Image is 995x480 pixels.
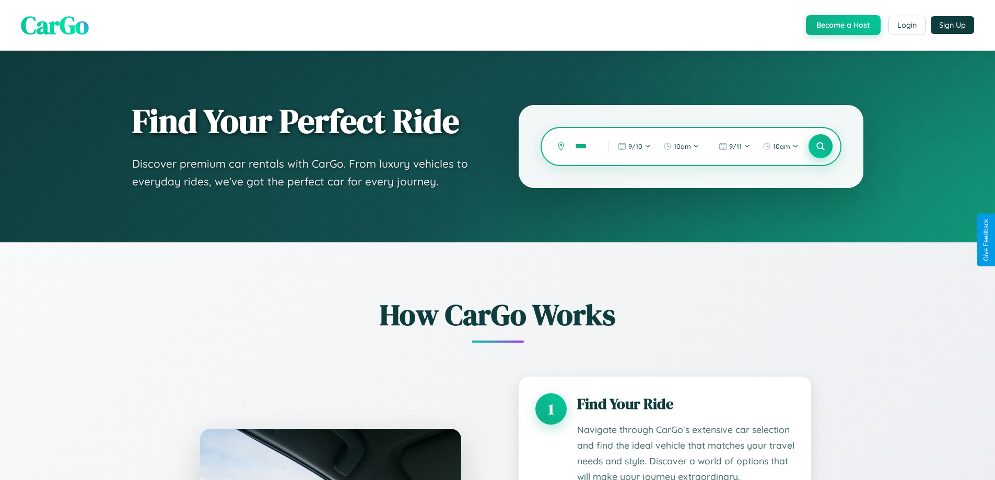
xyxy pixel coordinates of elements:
[729,142,742,150] span: 9 / 11
[773,142,790,150] span: 10am
[982,219,990,261] div: Give Feedback
[713,138,755,155] button: 9/11
[577,393,794,414] h3: Find Your Ride
[628,142,642,150] span: 9 / 10
[674,142,691,150] span: 10am
[132,103,477,139] h1: Find Your Perfect Ride
[184,295,811,335] h2: How CarGo Works
[658,138,705,155] button: 10am
[931,16,974,34] button: Sign Up
[535,393,567,425] div: 1
[806,15,881,35] button: Become a Host
[888,16,926,34] button: Login
[757,138,804,155] button: 10am
[613,138,656,155] button: 9/10
[132,155,477,190] p: Discover premium car rentals with CarGo. From luxury vehicles to everyday rides, we've got the pe...
[21,8,89,42] span: CarGo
